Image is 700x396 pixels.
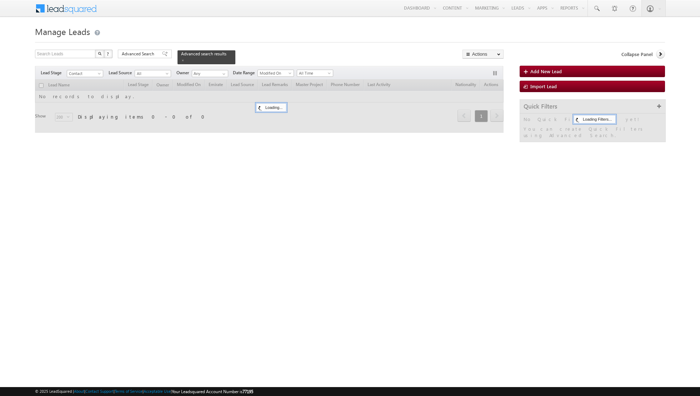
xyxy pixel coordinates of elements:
span: Advanced Search [122,51,156,57]
div: Loading Filters... [574,115,616,124]
span: Lead Source [109,70,135,76]
a: Acceptable Use [144,389,171,394]
a: Show All Items [219,70,227,77]
a: All Time [297,70,333,77]
a: Contact Support [85,389,114,394]
span: Add New Lead [530,68,562,74]
a: Contact [67,70,103,77]
span: © 2025 LeadSquared | | | | | [35,388,253,395]
div: Loading... [256,103,286,112]
span: Advanced search results [181,51,226,56]
span: 77195 [242,389,253,394]
span: All Time [297,70,331,76]
span: All [135,70,169,77]
a: Modified On [257,70,294,77]
span: Modified On [258,70,292,76]
a: Terms of Service [115,389,142,394]
span: Import Lead [530,83,557,89]
a: About [74,389,84,394]
span: Contact [67,70,101,77]
span: Manage Leads [35,26,90,37]
span: Collapse Panel [621,51,652,57]
span: Date Range [233,70,257,76]
a: All [135,70,171,77]
img: Search [98,52,101,55]
span: ? [107,51,110,57]
input: Type to Search [192,70,228,77]
button: Actions [462,50,504,59]
span: Your Leadsquared Account Number is [172,389,253,394]
button: ? [104,50,112,58]
span: Owner [176,70,192,76]
span: Lead Stage [41,70,67,76]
